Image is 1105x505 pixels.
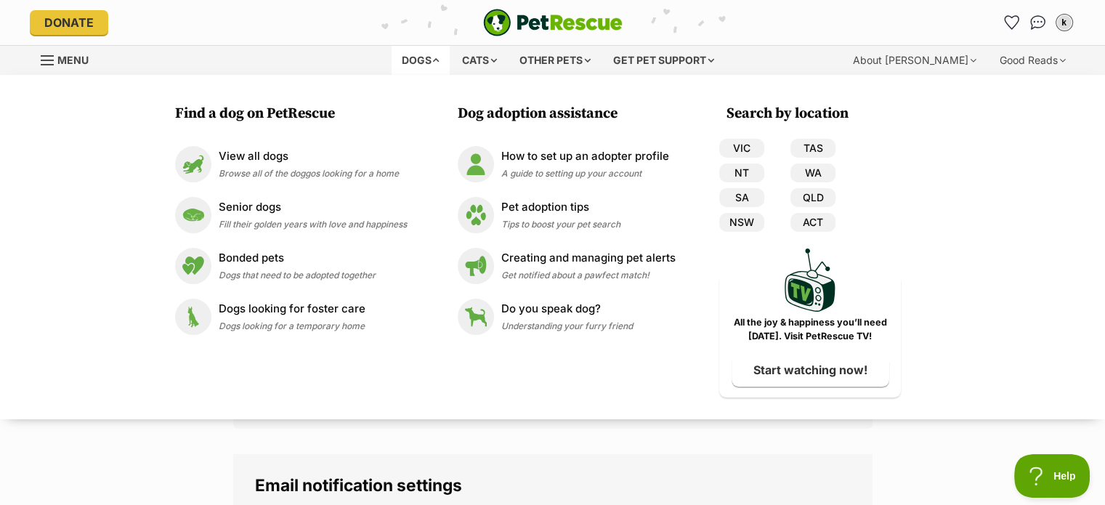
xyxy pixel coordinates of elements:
[175,197,211,233] img: Senior dogs
[57,54,89,66] span: Menu
[284,7,461,42] div: KONA from $35,990 drive away*
[603,46,724,75] div: Get pet support
[219,250,376,267] p: Bonded pets
[1000,11,1076,34] ul: Account quick links
[392,46,450,75] div: Dogs
[483,9,623,36] a: PetRescue
[458,146,494,182] img: How to set up an adopter profile
[219,270,376,280] span: Dogs that need to be adopted together
[219,320,365,331] span: Dogs looking for a temporary home
[501,250,676,267] p: Creating and managing pet alerts
[509,46,601,75] div: Other pets
[219,199,407,216] p: Senior dogs
[1000,11,1024,34] a: Favourites
[1030,15,1045,30] img: chat-41dd97257d64d25036548639549fe6c8038ab92f7586957e7f3b1b290dea8141.svg
[175,299,211,335] img: Dogs looking for foster care
[1014,454,1090,498] iframe: Help Scout Beacon - Open
[501,301,633,318] p: Do you speak dog?
[785,249,835,312] img: PetRescue TV logo
[458,197,676,233] a: Pet adoption tips Pet adoption tips Tips to boost your pet search
[719,188,764,207] a: SA
[175,248,407,284] a: Bonded pets Bonded pets Dogs that need to be adopted together
[790,188,835,207] a: QLD
[452,46,507,75] div: Cats
[219,168,399,179] span: Browse all of the doggos looking for a home
[790,213,835,232] a: ACT
[175,146,211,182] img: View all dogs
[284,46,331,54] div: Learn more
[1027,11,1050,34] a: Conversations
[458,299,676,335] a: Do you speak dog? Do you speak dog? Understanding your furry friend
[1053,11,1076,34] button: My account
[219,148,399,165] p: View all dogs
[175,146,407,182] a: View all dogs View all dogs Browse all of the doggos looking for a home
[219,301,365,318] p: Dogs looking for foster care
[501,148,669,165] p: How to set up an adopter profile
[458,104,683,124] h3: Dog adoption assistance
[719,213,764,232] a: NSW
[989,46,1076,75] div: Good Reads
[175,248,211,284] img: Bonded pets
[843,46,987,75] div: About [PERSON_NAME]
[458,197,494,233] img: Pet adoption tips
[501,270,649,280] span: Get notified about a pawfect match!
[458,299,494,335] img: Do you speak dog?
[458,146,676,182] a: How to set up an adopter profile How to set up an adopter profile A guide to setting up your account
[458,248,676,284] a: Creating and managing pet alerts Creating and managing pet alerts Get notified about a pawfect ma...
[175,197,407,233] a: Senior dogs Senior dogs Fill their golden years with love and happiness
[219,219,407,230] span: Fill their golden years with love and happiness
[1057,15,1072,30] div: k
[790,163,835,182] a: WA
[790,139,835,158] a: TAS
[501,168,641,179] span: A guide to setting up your account
[719,163,764,182] a: NT
[30,10,108,35] a: Donate
[732,353,889,387] a: Start watching now!
[175,299,407,335] a: Dogs looking for foster care Dogs looking for foster care Dogs looking for a temporary home
[501,219,620,230] span: Tips to boost your pet search
[501,320,633,331] span: Understanding your furry friend
[730,316,890,344] p: All the joy & happiness you’ll need [DATE]. Visit PetRescue TV!
[719,139,764,158] a: VIC
[483,9,623,36] img: logo-e224e6f780fb5917bec1dbf3a21bbac754714ae5b6737aabdf751b685950b380.svg
[726,104,901,124] h3: Search by location
[501,199,620,216] p: Pet adoption tips
[41,46,99,72] a: Menu
[458,248,494,284] img: Creating and managing pet alerts
[255,476,851,495] legend: Email notification settings
[175,104,414,124] h3: Find a dog on PetRescue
